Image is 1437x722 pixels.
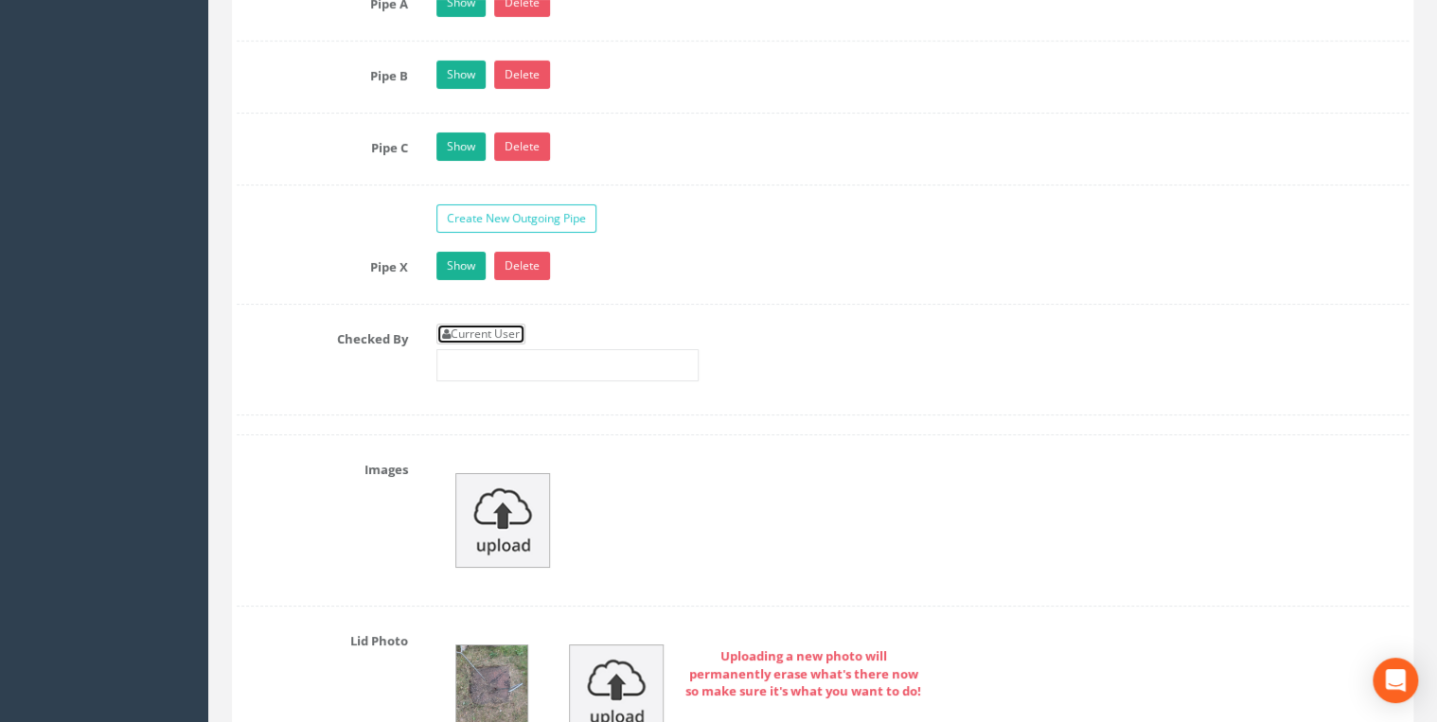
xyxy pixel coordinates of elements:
label: Pipe X [222,252,422,276]
a: Current User [436,324,525,344]
a: Delete [494,252,550,280]
label: Lid Photo [222,625,422,650]
a: Delete [494,132,550,161]
a: Show [436,61,486,89]
label: Pipe B [222,61,422,85]
img: upload_icon.png [455,473,550,568]
div: Open Intercom Messenger [1373,658,1418,703]
strong: Uploading a new photo will permanently erase what's there now so make sure it's what you want to do! [685,647,921,699]
label: Checked By [222,324,422,348]
label: Images [222,454,422,479]
a: Create New Outgoing Pipe [436,204,596,233]
a: Show [436,132,486,161]
a: Delete [494,61,550,89]
label: Pipe C [222,132,422,157]
a: Show [436,252,486,280]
